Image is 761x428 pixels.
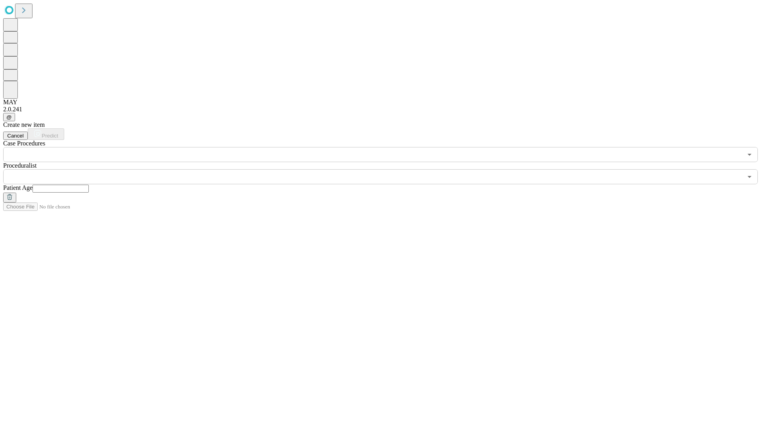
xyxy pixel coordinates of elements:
[3,106,758,113] div: 2.0.241
[3,113,15,121] button: @
[744,171,755,182] button: Open
[3,132,28,140] button: Cancel
[3,99,758,106] div: MAY
[6,114,12,120] span: @
[744,149,755,160] button: Open
[28,128,64,140] button: Predict
[42,133,58,139] span: Predict
[3,162,36,169] span: Proceduralist
[3,184,33,191] span: Patient Age
[3,121,45,128] span: Create new item
[3,140,45,147] span: Scheduled Procedure
[7,133,24,139] span: Cancel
